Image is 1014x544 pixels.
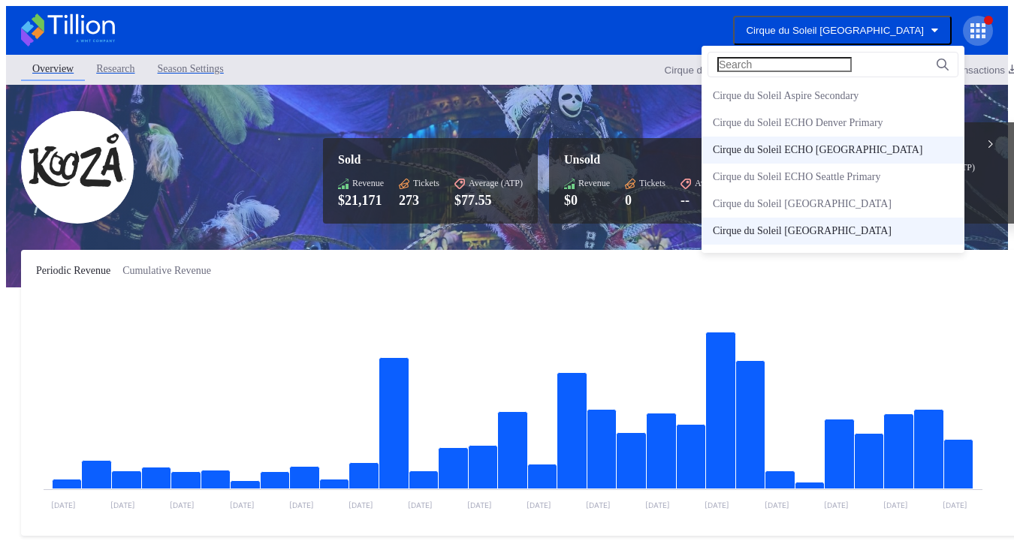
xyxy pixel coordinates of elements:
[713,90,859,102] div: Cirque du Soleil Aspire Secondary
[713,198,892,210] div: Cirque du Soleil [GEOGRAPHIC_DATA]
[713,225,892,237] div: Cirque du Soleil [GEOGRAPHIC_DATA]
[717,57,852,72] input: Search
[713,171,881,183] div: Cirque du Soleil ECHO Seattle Primary
[713,144,923,156] div: Cirque du Soleil ECHO [GEOGRAPHIC_DATA]
[713,117,883,129] div: Cirque du Soleil ECHO Denver Primary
